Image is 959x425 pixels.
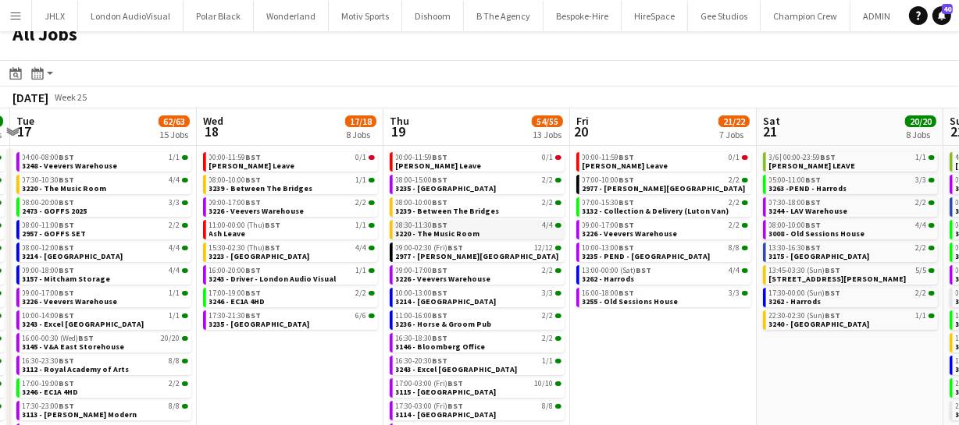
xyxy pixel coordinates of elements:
div: [DATE] [12,90,48,105]
button: Champion Crew [761,1,850,31]
button: Dishoom [402,1,464,31]
span: 40 [942,4,953,14]
button: Polar Black [184,1,254,31]
button: B The Agency [464,1,544,31]
span: Week 25 [52,91,91,103]
button: Wonderland [254,1,329,31]
button: ADMIN [850,1,904,31]
button: Motiv Sports [329,1,402,31]
a: 40 [932,6,951,25]
button: JHLX [32,1,78,31]
button: Bespoke-Hire [544,1,622,31]
button: Gee Studios [688,1,761,31]
button: London AudioVisual [78,1,184,31]
button: HireSpace [622,1,688,31]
